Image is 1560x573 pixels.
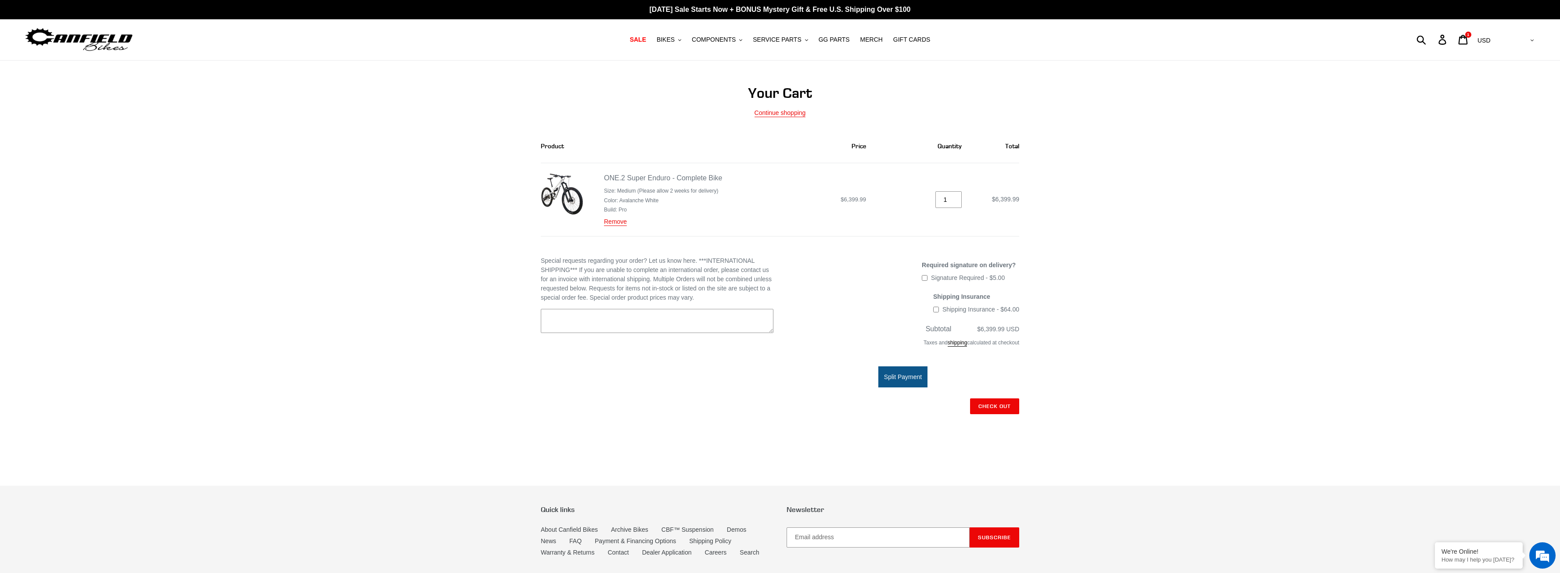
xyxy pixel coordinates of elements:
button: SERVICE PARTS [748,34,812,46]
a: News [541,537,556,544]
div: We're Online! [1441,548,1516,555]
a: ONE.2 Super Enduro - Complete Bike [604,174,722,182]
span: BIKES [657,36,675,43]
li: Size: Medium (Please allow 2 weeks for delivery) [604,187,722,195]
input: Search [1421,30,1444,49]
a: Archive Bikes [611,526,648,533]
a: Payment & Financing Options [595,537,676,544]
span: SERVICE PARTS [753,36,801,43]
button: Subscribe [970,527,1019,548]
ul: Product details [604,185,722,214]
a: Remove ONE.2 Super Enduro - Complete Bike - Medium (Please allow 2 weeks for delivery) / Avalanch... [604,218,627,226]
a: Warranty & Returns [541,549,594,556]
th: Quantity [876,129,971,163]
span: $6,399.99 USD [977,326,1019,333]
li: Color: Avalanche White [604,197,722,204]
span: Required signature on delivery? [922,261,1016,269]
span: SALE [630,36,646,43]
input: Shipping Insurance - $64.00 [933,307,939,312]
span: Split Payment [884,373,922,380]
th: Product [541,129,756,163]
span: $6,399.99 [992,196,1019,203]
span: Shipping Insurance [933,293,990,300]
input: Check out [970,398,1019,414]
span: COMPONENTS [692,36,736,43]
a: Dealer Application [642,549,692,556]
a: Demos [727,526,746,533]
p: How may I help you today? [1441,556,1516,563]
a: About Canfield Bikes [541,526,598,533]
img: Canfield Bikes [24,26,134,54]
div: Taxes and calculated at checkout [787,334,1019,355]
a: Shipping Policy [689,537,731,544]
a: GG PARTS [814,34,854,46]
a: GIFT CARDS [889,34,935,46]
input: Email address [787,527,970,548]
label: Special requests regarding your order? Let us know here. ***INTERNATIONAL SHIPPING*** If you are ... [541,256,773,302]
a: Search [740,549,759,556]
a: MERCH [856,34,887,46]
p: Newsletter [787,505,1019,514]
span: GG PARTS [819,36,850,43]
th: Price [756,129,876,163]
span: Subscribe [978,534,1011,541]
a: Careers [705,549,727,556]
span: $6,399.99 [841,196,866,203]
span: 1 [1467,32,1469,37]
button: COMPONENTS [687,34,747,46]
button: Split Payment [878,366,927,387]
span: GIFT CARDS [893,36,931,43]
li: Build: Pro [604,206,722,214]
h1: Your Cart [541,85,1019,101]
a: Continue shopping [755,109,806,117]
span: MERCH [860,36,883,43]
img: ONE.2 Super Enduro - Complete Bike [541,173,583,215]
th: Total [971,129,1019,163]
p: Quick links [541,505,773,514]
input: Signature Required - $5.00 [922,275,927,281]
a: SALE [625,34,651,46]
a: Contact [607,549,629,556]
a: CBF™ Suspension [661,526,714,533]
span: Subtotal [926,325,952,333]
a: 1 [1453,30,1474,49]
iframe: PayPal-paypal [787,430,1019,450]
a: shipping [948,340,967,347]
button: BIKES [652,34,686,46]
span: Signature Required - $5.00 [931,274,1005,281]
a: FAQ [569,537,582,544]
span: Shipping Insurance - $64.00 [942,306,1019,313]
